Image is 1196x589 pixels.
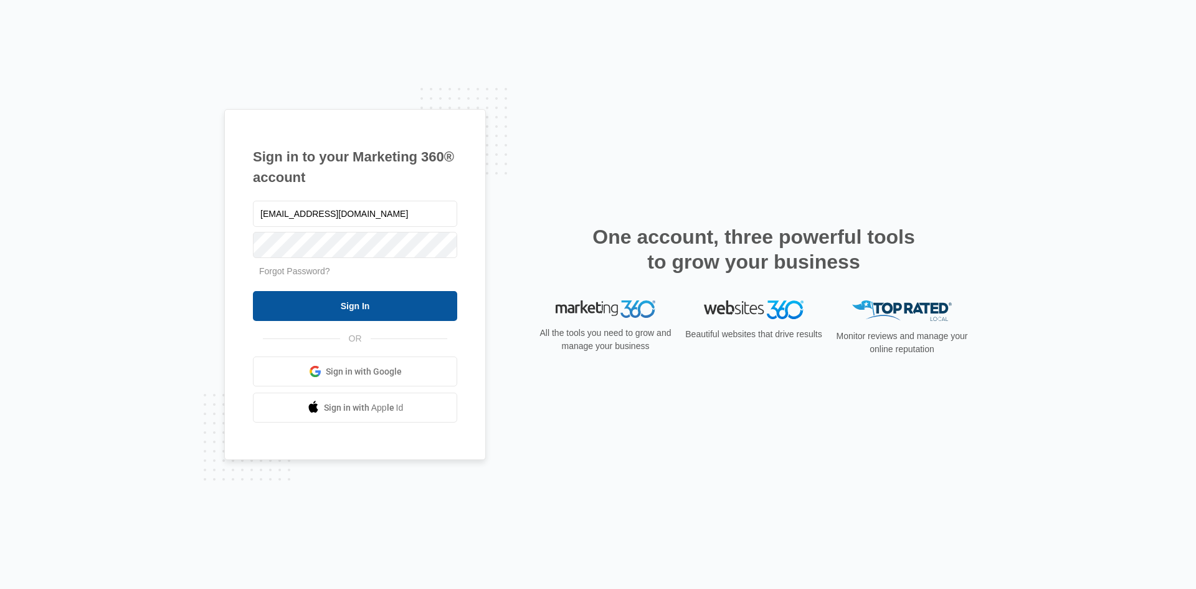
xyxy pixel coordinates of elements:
span: Sign in with Google [326,365,402,378]
a: Sign in with Google [253,357,457,386]
img: Top Rated Local [852,300,952,321]
p: Beautiful websites that drive results [684,328,823,341]
a: Forgot Password? [259,266,330,276]
img: Websites 360 [704,300,804,318]
h1: Sign in to your Marketing 360® account [253,146,457,188]
span: OR [340,332,371,345]
input: Sign In [253,291,457,321]
p: All the tools you need to grow and manage your business [536,327,675,353]
img: Marketing 360 [556,300,655,318]
a: Sign in with Apple Id [253,393,457,423]
span: Sign in with Apple Id [324,401,404,414]
p: Monitor reviews and manage your online reputation [832,330,972,356]
input: Email [253,201,457,227]
h2: One account, three powerful tools to grow your business [589,224,919,274]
